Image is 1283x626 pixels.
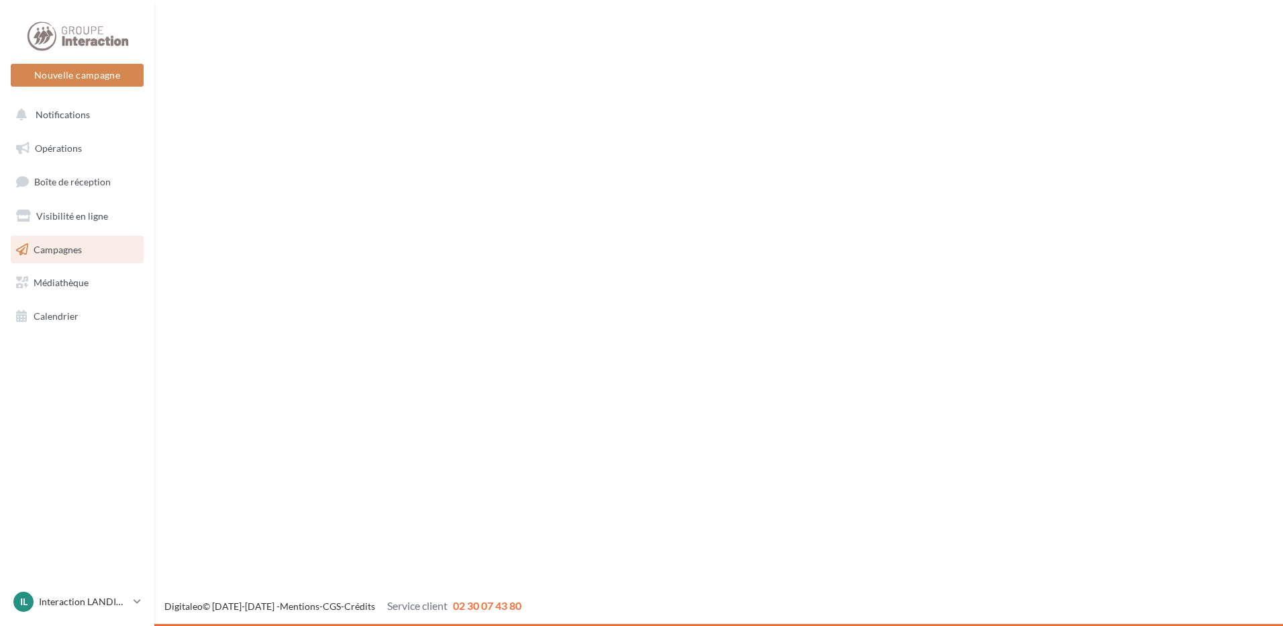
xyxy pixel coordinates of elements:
span: Calendrier [34,310,79,322]
span: Boîte de réception [34,176,111,187]
a: Opérations [8,134,146,163]
a: Digitaleo [164,600,203,612]
a: Crédits [344,600,375,612]
span: 02 30 07 43 80 [453,599,521,612]
span: Service client [387,599,448,612]
a: Mentions [280,600,319,612]
p: Interaction LANDIVISIAU [39,595,128,609]
span: © [DATE]-[DATE] - - - [164,600,521,612]
a: CGS [323,600,341,612]
span: Visibilité en ligne [36,210,108,222]
a: Campagnes [8,236,146,264]
a: Médiathèque [8,269,146,297]
a: Calendrier [8,302,146,330]
a: Boîte de réception [8,167,146,196]
button: Nouvelle campagne [11,64,144,87]
a: IL Interaction LANDIVISIAU [11,589,144,615]
a: Visibilité en ligne [8,202,146,230]
span: Opérations [35,142,82,154]
span: IL [20,595,28,609]
span: Médiathèque [34,277,89,288]
span: Notifications [36,109,90,120]
span: Campagnes [34,243,82,255]
button: Notifications [8,101,141,129]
